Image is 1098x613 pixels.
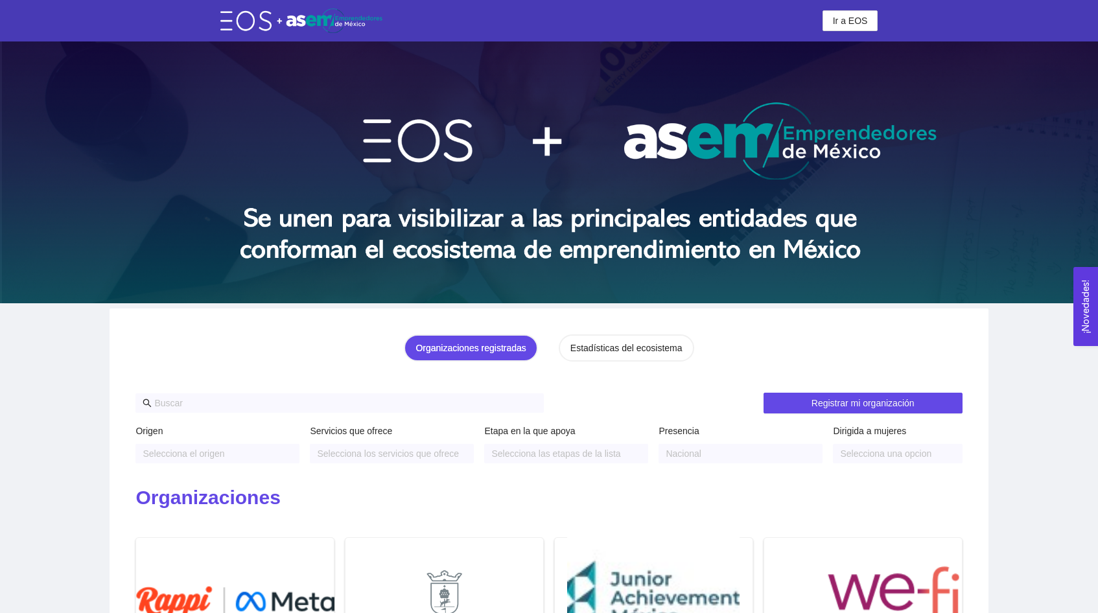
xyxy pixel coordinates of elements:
[415,341,526,355] div: Organizaciones registradas
[823,10,878,31] button: Ir a EOS
[154,396,537,410] input: Buscar
[484,424,575,438] label: Etapa en la que apoya
[143,399,152,408] span: search
[659,424,699,438] label: Presencia
[570,341,683,355] div: Estadísticas del ecosistema
[220,8,382,32] img: eos-asem-logo.38b026ae.png
[812,396,915,410] span: Registrar mi organización
[310,424,392,438] label: Servicios que ofrece
[764,393,963,413] button: Registrar mi organización
[1073,267,1098,346] button: Open Feedback Widget
[833,14,868,28] span: Ir a EOS
[135,424,163,438] label: Origen
[135,485,962,511] h2: Organizaciones
[833,424,906,438] label: Dirigida a mujeres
